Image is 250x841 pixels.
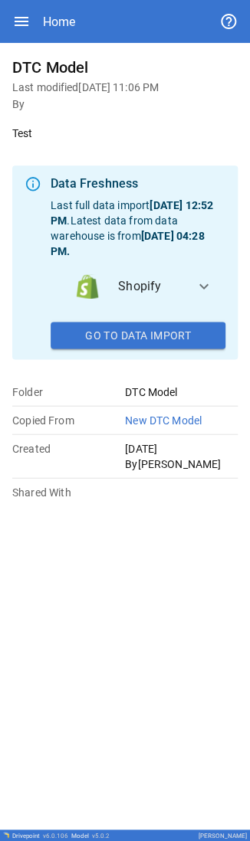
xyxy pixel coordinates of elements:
[199,832,247,839] div: [PERSON_NAME]
[12,832,68,839] div: Drivepoint
[195,277,213,296] span: expand_more
[75,274,100,299] img: data_logo
[51,199,213,227] b: [DATE] 12:52 PM
[12,55,238,80] h6: DTC Model
[43,15,75,29] div: Home
[12,412,125,427] p: Copied From
[51,259,225,314] button: data_logoShopify
[12,440,125,456] p: Created
[71,832,110,839] div: Model
[51,198,225,259] p: Last full data import . Latest data from data warehouse is from
[125,456,238,471] p: By [PERSON_NAME]
[51,175,225,193] div: Data Freshness
[92,832,110,839] span: v 5.0.2
[12,126,238,141] p: Test
[12,384,125,399] p: Folder
[118,277,183,296] span: Shopify
[12,97,238,113] h6: By
[125,412,238,427] p: New DTC Model
[125,384,238,399] p: DTC Model
[43,832,68,839] span: v 6.0.106
[3,831,9,837] img: Drivepoint
[125,440,238,456] p: [DATE]
[51,230,204,257] b: [DATE] 04:28 PM .
[12,484,125,499] p: Shared With
[12,80,238,97] h6: Last modified [DATE] 11:06 PM
[51,322,225,349] button: Go To Data Import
